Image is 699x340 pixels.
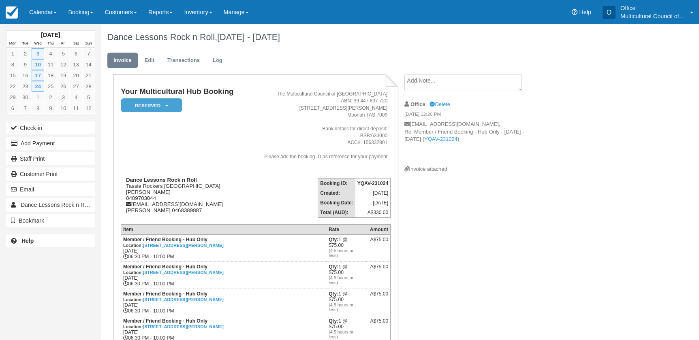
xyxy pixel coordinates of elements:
[107,53,138,68] a: Invoice
[82,48,95,59] a: 7
[143,270,224,275] a: [STREET_ADDRESS][PERSON_NAME]
[6,59,19,70] a: 8
[620,4,685,12] p: Office
[57,92,70,103] a: 3
[318,188,355,198] th: Created:
[82,59,95,70] a: 14
[143,297,224,302] a: [STREET_ADDRESS][PERSON_NAME]
[6,234,95,247] a: Help
[6,81,19,92] a: 22
[6,121,95,134] button: Check-in
[123,324,224,329] small: Location:
[82,70,95,81] a: 21
[6,48,19,59] a: 1
[21,238,34,244] b: Help
[32,92,44,103] a: 1
[32,59,44,70] a: 10
[572,9,577,15] i: Help
[70,81,82,92] a: 27
[123,264,224,275] strong: Member / Friend Booking - Hub Only
[44,103,57,114] a: 9
[19,103,32,114] a: 7
[44,70,57,81] a: 18
[318,208,355,218] th: Total (AUD):
[207,53,229,68] a: Log
[32,103,44,114] a: 8
[424,136,457,142] a: YQAV-231024
[19,92,32,103] a: 30
[32,39,44,48] th: Wed
[620,12,685,20] p: Multicultural Council of [GEOGRAPHIC_DATA]
[404,166,541,173] div: Invoice attached
[329,275,363,285] em: (4.5 hours or less)
[318,178,355,188] th: Booking ID:
[123,237,224,248] strong: Member / Friend Booking - Hub Only
[44,92,57,103] a: 2
[329,318,338,324] strong: Qty
[6,103,19,114] a: 6
[32,48,44,59] a: 3
[329,248,363,258] em: (4.5 hours or less)
[70,103,82,114] a: 11
[19,48,32,59] a: 2
[121,177,246,213] div: Tassie Rockers [GEOGRAPHIC_DATA] [PERSON_NAME] 0409703044 [EMAIL_ADDRESS][DOMAIN_NAME] [PERSON_NA...
[57,59,70,70] a: 12
[82,81,95,92] a: 28
[404,111,541,120] em: [DATE] 12:26 PM
[44,81,57,92] a: 25
[19,59,32,70] a: 9
[6,70,19,81] a: 15
[57,70,70,81] a: 19
[21,202,90,208] span: Dance Lessons Rock n Roll
[57,48,70,59] a: 5
[70,59,82,70] a: 13
[19,70,32,81] a: 16
[365,224,391,234] th: Amount
[123,291,224,302] strong: Member / Friend Booking - Hub Only
[318,198,355,208] th: Booking Date:
[327,289,365,316] td: 1 @ $75.00
[6,152,95,165] a: Staff Print
[329,237,338,242] strong: Qty
[32,81,44,92] a: 24
[250,91,387,160] address: The Multicultural Council of [GEOGRAPHIC_DATA] ABN: 39 447 837 720 [STREET_ADDRESS][PERSON_NAME] ...
[355,188,391,198] td: [DATE]
[123,270,224,275] small: Location:
[121,98,182,113] em: Reserved
[6,214,95,227] button: Bookmark
[327,224,365,234] th: Rate
[143,243,224,248] a: [STREET_ADDRESS][PERSON_NAME]
[44,48,57,59] a: 4
[121,261,327,289] td: [DATE] 06:30 PM - 10:00 PM
[329,264,338,270] strong: Qty
[82,92,95,103] a: 5
[6,183,95,196] button: Email
[32,70,44,81] a: 17
[107,32,620,42] h1: Dance Lessons Rock n Roll,
[70,48,82,59] a: 6
[121,224,327,234] th: Item
[82,103,95,114] a: 12
[123,318,224,329] strong: Member / Friend Booking - Hub Only
[430,101,450,107] a: Delete
[217,32,280,42] span: [DATE] - [DATE]
[123,297,224,302] small: Location:
[57,39,70,48] th: Fri
[161,53,206,68] a: Transactions
[329,329,363,339] em: (4.5 hours or less)
[410,101,425,107] strong: Office
[123,243,224,248] small: Location:
[70,39,82,48] th: Sat
[6,168,95,181] a: Customer Print
[329,291,338,297] strong: Qty
[327,234,365,261] td: 1 @ $75.00
[44,39,57,48] th: Thu
[357,181,389,186] strong: YQAV-231024
[121,289,327,316] td: [DATE] 06:30 PM - 10:00 PM
[139,53,160,68] a: Edit
[6,39,19,48] th: Mon
[19,81,32,92] a: 23
[6,198,95,211] a: Dance Lessons Rock n Roll 22
[143,324,224,329] a: [STREET_ADDRESS][PERSON_NAME]
[6,6,18,19] img: checkfront-main-nav-mini-logo.png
